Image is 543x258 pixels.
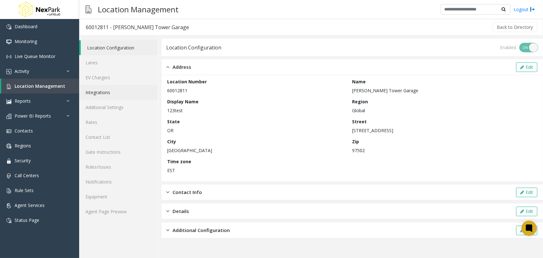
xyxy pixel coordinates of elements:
a: EV Chargers [79,70,158,85]
a: Equipment [79,189,158,204]
a: Agent Page Preview [79,204,158,219]
p: 123test [167,107,349,114]
img: logout [530,6,535,13]
span: Regions [15,143,31,149]
span: Call Centers [15,172,39,178]
a: Rules/Issues [79,159,158,174]
span: Address [173,63,191,71]
img: 'icon' [6,218,11,223]
p: 97502 [352,147,534,154]
p: 60012811 [167,87,349,94]
a: Gate Instructions [79,145,158,159]
img: closed [166,189,169,196]
label: State [167,118,180,125]
label: Zip [352,138,359,145]
p: EST [167,167,349,174]
a: Additional Settings [79,100,158,115]
span: Details [173,208,189,215]
button: Back to Directory [493,23,537,32]
span: Status Page [15,217,39,223]
span: Power BI Reports [15,113,51,119]
label: Location Number [167,78,207,85]
label: Display Name [167,98,199,105]
button: Edit [516,207,537,216]
a: Location Configuration [81,40,158,55]
button: Edit [516,188,537,197]
p: OR [167,127,349,134]
img: 'icon' [6,158,11,164]
img: 'icon' [6,203,11,208]
label: Time zone [167,158,191,165]
img: 'icon' [6,69,11,74]
label: Region [352,98,368,105]
p: [GEOGRAPHIC_DATA] [167,147,349,154]
button: Edit [516,226,537,235]
label: City [167,138,176,145]
span: Location Management [15,83,65,89]
img: 'icon' [6,39,11,44]
img: 'icon' [6,99,11,104]
h3: Location Management [95,2,182,17]
a: Location Management [1,79,79,94]
div: 60012811 - [PERSON_NAME] Tower Garage [86,23,189,31]
img: 'icon' [6,114,11,119]
p: [PERSON_NAME] Tower Garage [352,87,534,94]
a: Contact List [79,130,158,145]
a: Notifications [79,174,158,189]
a: Rates [79,115,158,130]
p: [STREET_ADDRESS] [352,127,534,134]
img: 'icon' [6,129,11,134]
span: Contacts [15,128,33,134]
div: Location Configuration [166,43,221,52]
label: Name [352,78,366,85]
img: closed [166,208,169,215]
img: 'icon' [6,84,11,89]
div: Enabled [500,44,516,51]
a: Integrations [79,85,158,100]
p: Global [352,107,534,114]
img: 'icon' [6,188,11,193]
span: Monitoring [15,38,37,44]
a: Lanes [79,55,158,70]
img: 'icon' [6,54,11,59]
span: Reports [15,98,31,104]
span: Contact Info [173,189,202,196]
img: pageIcon [85,2,92,17]
span: Dashboard [15,23,37,29]
label: Street [352,118,367,125]
span: Additional Configuration [173,227,230,234]
img: 'icon' [6,24,11,29]
img: 'icon' [6,173,11,178]
img: closed [166,227,169,234]
button: Edit [516,62,537,72]
span: Activity [15,68,29,74]
a: Logout [514,6,535,13]
img: opened [166,63,169,71]
span: Rule Sets [15,187,34,193]
span: Agent Services [15,202,45,208]
span: Security [15,158,31,164]
span: Live Queue Monitor [15,53,55,59]
img: 'icon' [6,144,11,149]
